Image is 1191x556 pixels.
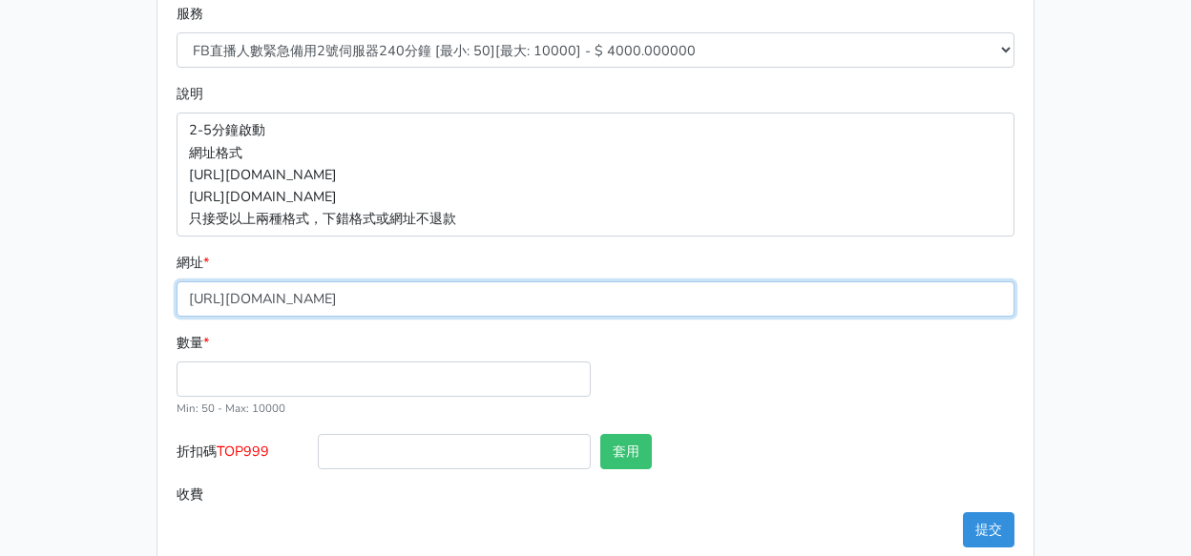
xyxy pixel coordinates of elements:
p: 2-5分鐘啟動 網址格式 [URL][DOMAIN_NAME] [URL][DOMAIN_NAME] 只接受以上兩種格式，下錯格式或網址不退款 [177,113,1014,236]
button: 提交 [963,512,1014,547]
label: 折扣碼 [172,434,313,477]
label: 數量 [177,332,209,354]
small: Min: 50 - Max: 10000 [177,401,285,416]
input: 格式為https://www.facebook.com/topfblive/videos/123456789/ [177,281,1014,317]
label: 服務 [177,3,203,25]
label: 收費 [172,477,313,512]
label: 說明 [177,83,203,105]
label: 網址 [177,252,209,274]
span: TOP999 [217,442,269,461]
button: 套用 [600,434,652,469]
